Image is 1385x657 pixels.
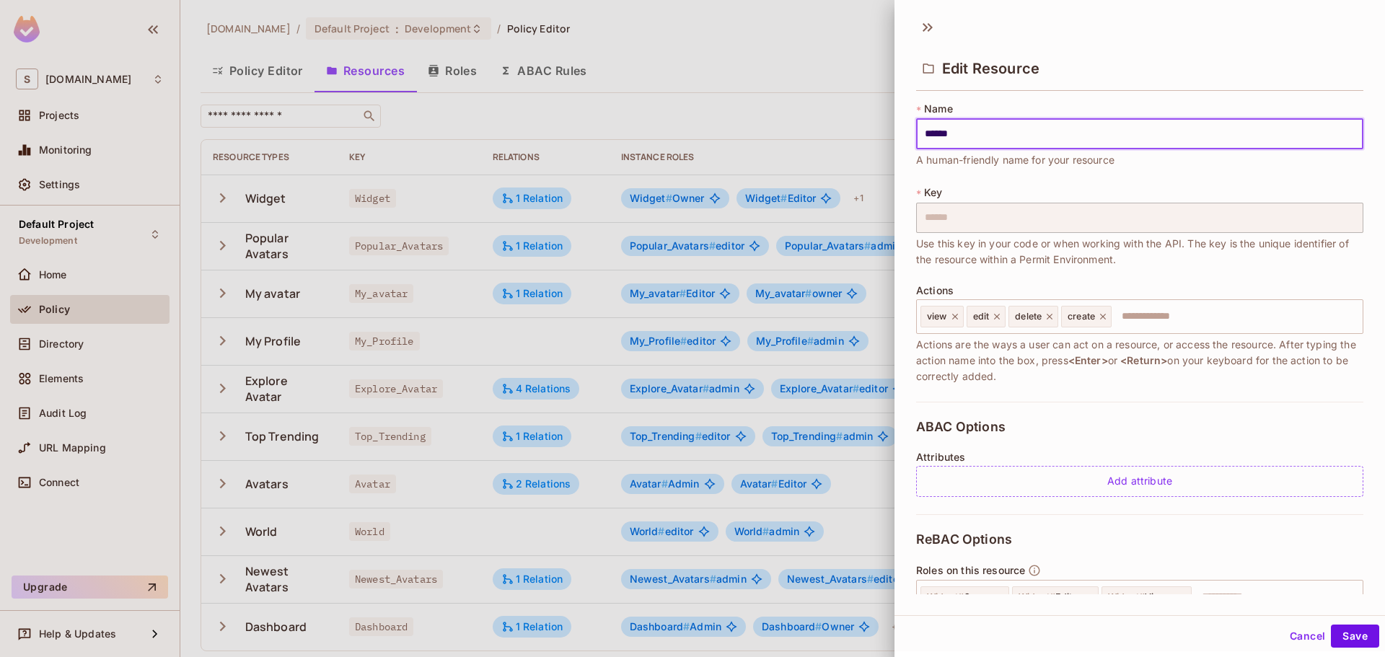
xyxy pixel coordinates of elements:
span: A human-friendly name for your resource [916,152,1114,168]
div: Widget#Owner [920,586,1009,608]
div: delete [1008,306,1058,327]
span: Name [924,103,953,115]
span: Actions [916,285,954,296]
span: ABAC Options [916,420,1006,434]
span: Key [924,187,942,198]
span: Use this key in your code or when working with the API. The key is the unique identifier of the r... [916,236,1363,268]
span: delete [1015,311,1042,322]
span: Roles on this resource [916,565,1025,576]
span: Widget # [1019,591,1055,602]
button: Cancel [1284,625,1331,648]
span: Edit Resource [942,60,1039,77]
span: Viewer [1108,591,1175,603]
span: edit [973,311,990,322]
span: Owner [927,591,993,603]
span: Actions are the ways a user can act on a resource, or access the resource. After typing the actio... [916,337,1363,384]
span: Widget # [1108,591,1145,602]
div: create [1061,306,1112,327]
span: create [1068,311,1095,322]
span: Attributes [916,451,966,463]
span: <Return> [1120,354,1167,366]
span: view [927,311,947,322]
span: ReBAC Options [916,532,1012,547]
div: Widget#Editor [1012,586,1099,608]
span: <Enter> [1068,354,1108,366]
div: Widget#Viewer [1102,586,1192,608]
div: edit [967,306,1006,327]
span: Editor [1019,591,1082,603]
div: view [920,306,964,327]
div: Add attribute [916,466,1363,497]
button: Save [1331,625,1379,648]
span: Widget # [927,591,964,602]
